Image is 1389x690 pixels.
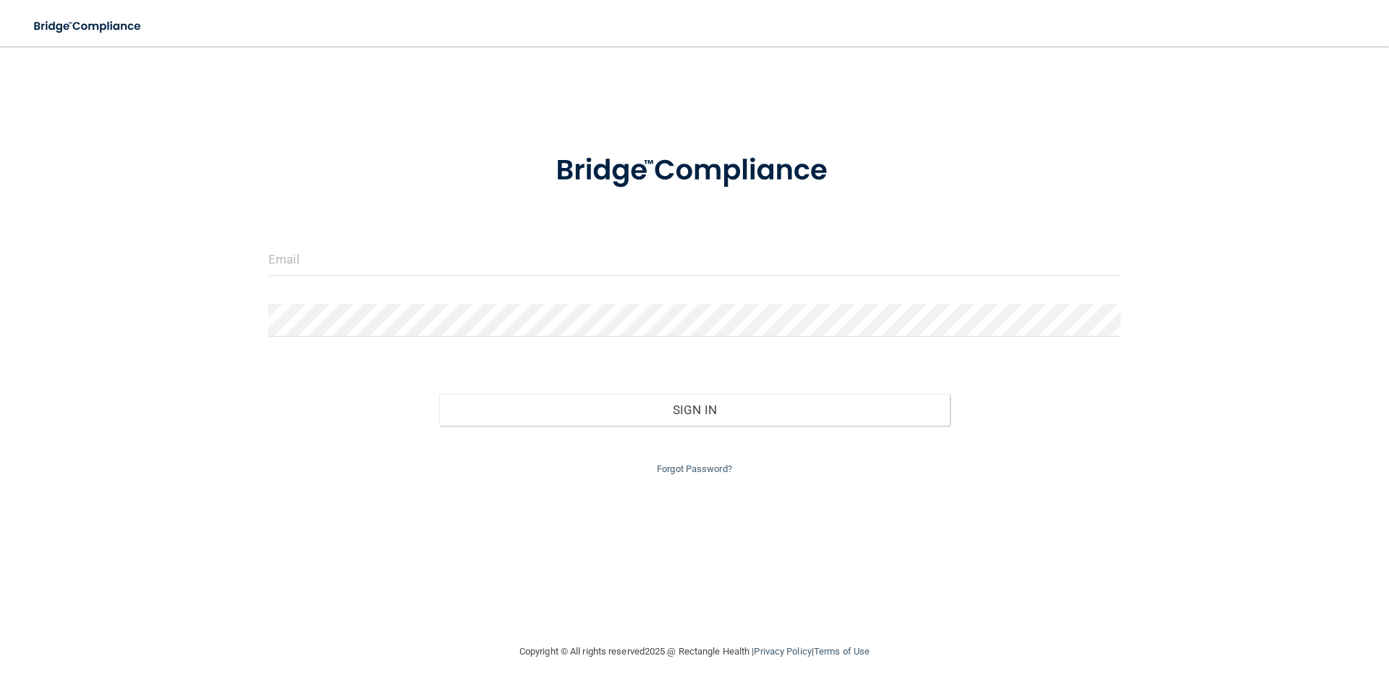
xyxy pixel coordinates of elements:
[268,243,1121,276] input: Email
[430,628,959,675] div: Copyright © All rights reserved 2025 @ Rectangle Health | |
[439,394,951,426] button: Sign In
[22,12,155,41] img: bridge_compliance_login_screen.278c3ca4.svg
[754,646,811,657] a: Privacy Policy
[814,646,870,657] a: Terms of Use
[526,133,863,209] img: bridge_compliance_login_screen.278c3ca4.svg
[657,463,732,474] a: Forgot Password?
